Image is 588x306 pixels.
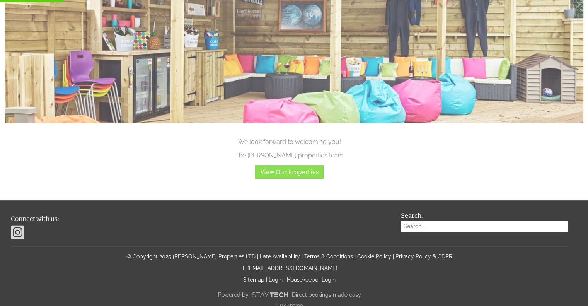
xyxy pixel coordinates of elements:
[302,253,303,260] span: |
[251,290,288,299] img: scrumpy.png
[393,253,394,260] span: |
[355,253,356,260] span: |
[11,224,24,240] img: Instagram
[243,277,264,283] a: Sitemap
[401,212,568,219] h3: Search:
[284,277,285,283] span: |
[260,253,300,260] a: Late Availability
[401,221,568,232] input: Search...
[357,253,391,260] a: Cookie Policy
[242,265,337,271] a: T: [EMAIL_ADDRESS][DOMAIN_NAME]
[269,277,283,283] a: Login
[131,152,447,159] p: The [PERSON_NAME] properties team
[131,138,447,145] p: We look forward to welcoming you!
[304,253,353,260] a: Terms & Conditions
[257,253,258,260] span: |
[126,253,256,260] a: © Copyright 2025 [PERSON_NAME] Properties LTD
[11,288,568,301] a: Powered byDirect bookings made easy
[266,277,267,283] span: |
[11,215,390,222] h3: Connect with us:
[287,277,336,283] a: Housekeeper Login
[255,165,324,179] a: View Our Properties
[395,253,452,260] a: Privacy Policy & GDPR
